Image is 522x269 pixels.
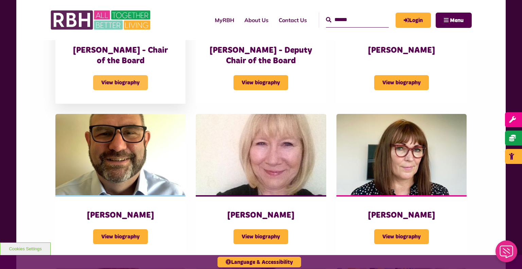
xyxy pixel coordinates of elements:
[209,210,312,221] h3: [PERSON_NAME]
[450,18,464,23] span: Menu
[93,229,148,244] span: View biography
[196,114,326,196] img: Linda
[336,114,467,258] a: [PERSON_NAME] View biography
[350,45,453,56] h3: [PERSON_NAME]
[336,114,467,196] img: Madeleine Nelson
[274,11,312,29] a: Contact Us
[233,229,288,244] span: View biography
[209,45,312,66] h3: [PERSON_NAME] - Deputy Chair of the Board
[374,229,429,244] span: View biography
[396,13,431,28] a: MyRBH
[374,75,429,90] span: View biography
[436,13,472,28] button: Navigation
[210,11,239,29] a: MyRBH
[239,11,274,29] a: About Us
[93,75,148,90] span: View biography
[50,7,152,33] img: RBH
[55,114,186,258] a: [PERSON_NAME] View biography
[196,114,326,258] a: [PERSON_NAME] View biography
[233,75,288,90] span: View biography
[491,238,522,269] iframe: Netcall Web Assistant for live chat
[69,210,172,221] h3: [PERSON_NAME]
[350,210,453,221] h3: [PERSON_NAME]
[217,257,301,267] button: Language & Accessibility
[55,114,186,196] img: Gary Graham
[326,13,389,27] input: Search
[69,45,172,66] h3: [PERSON_NAME] - Chair of the Board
